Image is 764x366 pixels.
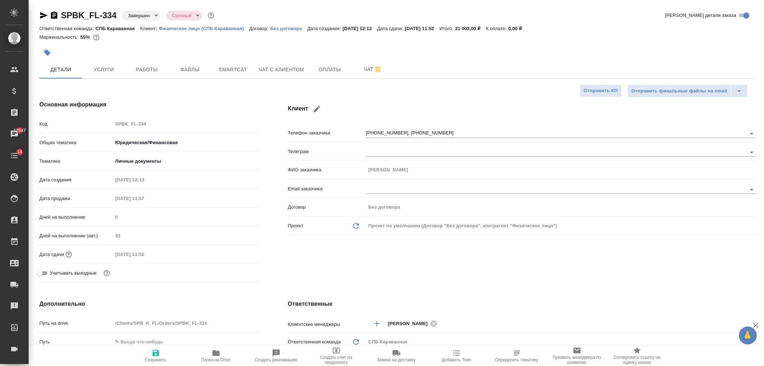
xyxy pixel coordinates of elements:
p: Ответственная команда [288,338,341,346]
p: Дата создания: [307,26,342,31]
h4: Дополнительно [39,300,259,308]
p: Дата сдачи: [377,26,405,31]
a: Без договора [270,25,307,31]
button: Определить тематику [487,346,547,366]
p: Тематика [39,158,113,165]
p: Физическое лицо (СПБ Караванная) [159,26,249,31]
span: Сохранить [145,357,167,362]
p: 0,00 ₽ [508,26,527,31]
div: Юридическая/Финансовая [113,137,259,149]
p: Телефон заказчика [288,129,366,137]
span: 14 [13,148,27,156]
span: Отправить финальные файлы на email [631,87,727,95]
p: Дата создания [39,176,113,184]
div: [PERSON_NAME] [388,319,440,328]
input: ✎ Введи что-нибудь [113,337,259,347]
p: Договор [288,204,366,211]
span: 12547 [9,127,30,134]
p: Код [39,120,113,128]
span: Работы [130,65,164,74]
h4: Ответственные [288,300,756,308]
span: Файлы [173,65,207,74]
a: Физическое лицо (СПБ Караванная) [159,25,249,31]
span: Детали [44,65,78,74]
p: Путь [39,338,113,346]
p: Без договора [270,26,307,31]
input: Пустое поле [366,165,756,175]
p: Дата сдачи [39,251,64,258]
span: Услуги [87,65,121,74]
span: Призвать менеджера по развитию [551,355,603,365]
a: 14 [2,147,27,165]
p: [DATE] 12:13 [343,26,378,31]
div: Завершен [122,11,160,20]
p: Итого: [439,26,455,31]
p: СПБ Караванная [96,26,140,31]
p: Дата продажи [39,195,113,202]
div: Завершен [166,11,202,20]
span: Оплаты [313,65,347,74]
p: К оплате: [486,26,509,31]
p: Общая тематика [39,139,113,146]
span: Добавить Todo [442,357,471,362]
p: Телеграм [288,148,366,155]
button: 🙏 [739,327,757,344]
p: Клиент: [140,26,159,31]
button: Добавить тэг [39,45,55,61]
button: Open [747,185,757,195]
button: Отправить КП [580,85,622,97]
input: Пустое поле [113,193,176,204]
button: 7947.31 RUB; [92,33,101,42]
a: SPBK_FL-334 [61,10,116,20]
button: Если добавить услуги и заполнить их объемом, то дата рассчитается автоматически [64,250,73,259]
input: Пустое поле [113,175,176,185]
span: Учитывать выходные [50,270,97,277]
p: [DATE] 11:52 [405,26,440,31]
button: Скопировать ссылку для ЯМессенджера [39,11,48,20]
button: Срочный [170,13,193,19]
p: Дней на выполнение (авт.) [39,232,113,239]
p: Дней на выполнение [39,214,113,221]
span: Отправить КП [584,87,618,95]
span: Создать рекламацию [255,357,297,362]
span: [PERSON_NAME] детали заказа [665,12,736,19]
input: Пустое поле [113,318,259,328]
p: Маржинальность: [39,34,80,40]
button: Заявка на доставку [366,346,427,366]
input: Пустое поле [113,249,176,260]
input: Пустое поле [366,202,756,212]
span: Smartcat [216,65,250,74]
p: 55% [80,34,91,40]
p: Ответственная команда: [39,26,96,31]
input: Пустое поле [113,119,259,129]
button: Отправить финальные файлы на email [628,85,731,98]
input: Пустое поле [113,212,259,222]
span: Чат [356,65,390,74]
h4: Основная информация [39,100,259,109]
svg: Отписаться [374,65,382,74]
h4: Клиент [288,100,756,118]
button: Создать рекламацию [246,346,306,366]
span: Создать счет на предоплату [311,355,362,365]
button: Добавить Todo [427,346,487,366]
button: Призвать менеджера по развитию [547,346,607,366]
button: Создать счет на предоплату [306,346,366,366]
div: split button [628,85,748,98]
p: 21 003,00 ₽ [455,26,486,31]
p: ФИО заказчика [288,166,366,174]
div: СПБ Караванная [366,336,756,348]
button: Добавить менеджера [368,315,385,332]
button: Сохранить [126,346,186,366]
span: Определить тематику [495,357,538,362]
button: Open [747,129,757,139]
button: Open [747,147,757,157]
p: Email заказчика [288,185,366,192]
span: Чат с клиентом [259,65,304,74]
button: Скопировать ссылку [50,11,58,20]
div: Личные документы [113,155,259,167]
p: Проект [288,222,304,229]
input: Пустое поле [113,230,259,241]
p: Клиентские менеджеры [288,321,366,328]
button: Завершен [126,13,152,19]
button: Выбери, если сб и вс нужно считать рабочими днями для выполнения заказа. [102,268,111,278]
